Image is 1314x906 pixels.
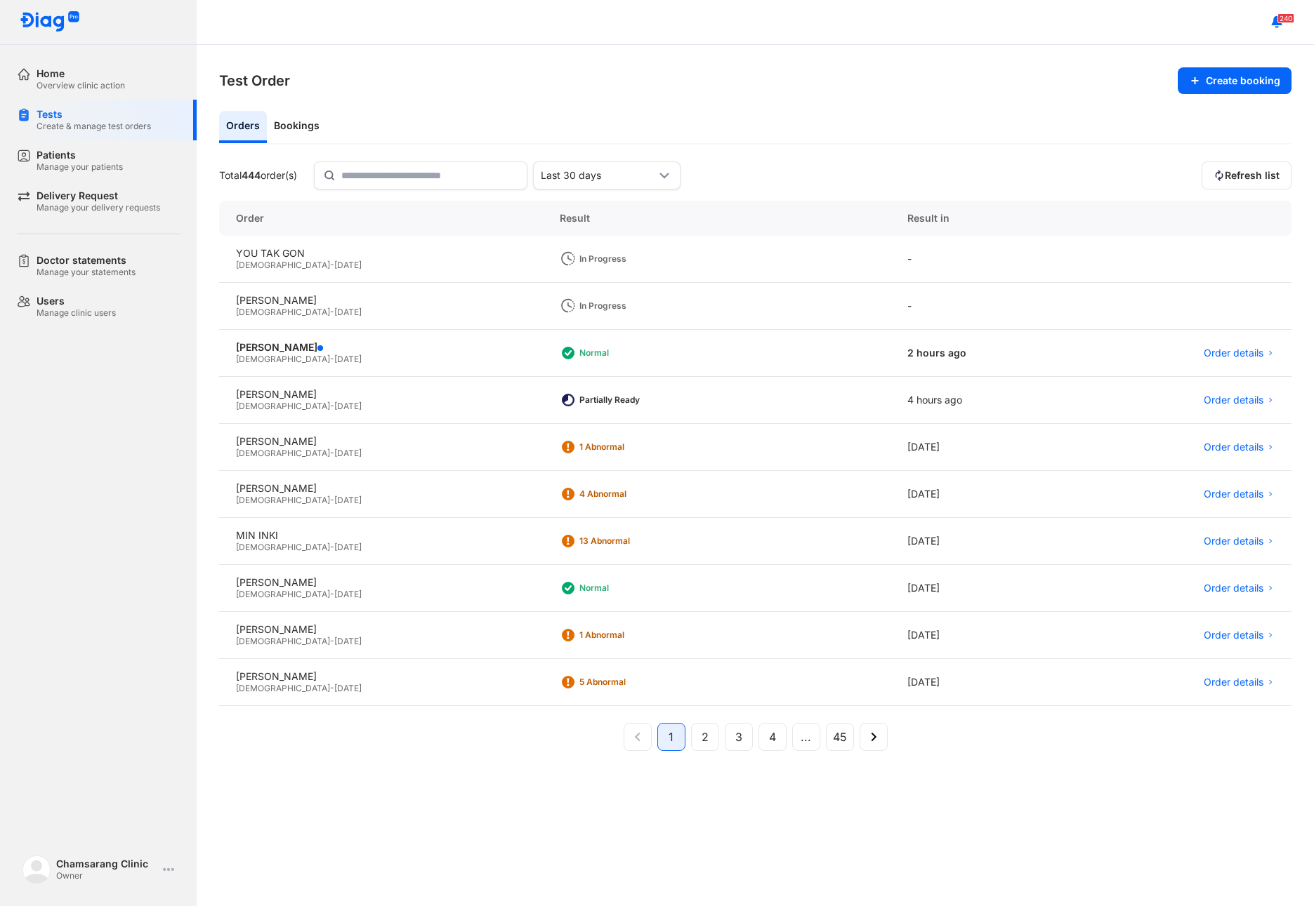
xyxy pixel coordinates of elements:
span: 444 [242,169,261,181]
div: MIN INKI [236,529,526,542]
span: [DATE] [334,260,362,270]
button: Create booking [1178,67,1292,94]
div: [DATE] [891,424,1079,471]
div: 5 Abnormal [579,677,692,688]
span: [DATE] [334,495,362,505]
div: Last 30 days [541,169,656,182]
span: [DATE] [334,448,362,458]
span: [DEMOGRAPHIC_DATA] [236,401,330,411]
div: [DATE] [891,565,1079,612]
div: Owner [56,870,157,881]
div: 4 hours ago [891,377,1079,424]
div: Tests [37,108,151,121]
div: - [891,236,1079,283]
button: 2 [691,723,719,751]
span: [DATE] [334,401,362,411]
div: Delivery Request [37,189,160,202]
div: Overview clinic action [37,80,125,91]
button: 4 [758,723,787,751]
div: Partially Ready [579,394,692,406]
img: logo [20,11,80,33]
span: [DEMOGRAPHIC_DATA] [236,307,330,317]
span: - [330,260,334,270]
div: Result in [891,201,1079,236]
div: In Progress [579,253,692,265]
span: 45 [833,728,847,745]
div: Manage clinic users [37,307,116,319]
span: Order details [1204,347,1263,359]
div: In Progress [579,300,692,312]
span: Order details [1204,582,1263,594]
span: 1 [669,728,674,745]
div: Normal [579,582,692,594]
span: Order details [1204,676,1263,688]
div: Manage your delivery requests [37,202,160,213]
div: [PERSON_NAME] [236,623,526,636]
div: - [891,283,1079,330]
span: - [330,307,334,317]
span: [DATE] [334,636,362,646]
span: - [330,401,334,411]
div: YOU TAK GON [236,247,526,260]
div: 1 Abnormal [579,441,692,453]
div: Manage your statements [37,267,136,278]
span: - [330,589,334,599]
div: 4 Abnormal [579,488,692,500]
span: [DATE] [334,683,362,693]
div: 13 Abnormal [579,535,692,547]
div: [PERSON_NAME] [236,670,526,683]
div: Home [37,67,125,80]
div: [PERSON_NAME] [236,576,526,589]
span: Order details [1204,535,1263,547]
div: Create & manage test orders [37,121,151,132]
div: 2 hours ago [891,330,1079,377]
img: logo [22,855,51,884]
span: - [330,542,334,552]
span: Refresh list [1225,169,1280,182]
span: [DEMOGRAPHIC_DATA] [236,495,330,505]
span: Order details [1204,441,1263,453]
div: [DATE] [891,659,1079,706]
div: [DATE] [891,471,1079,518]
span: [DEMOGRAPHIC_DATA] [236,683,330,693]
span: [DATE] [334,542,362,552]
div: Result [543,201,891,236]
span: 3 [735,728,742,745]
span: 2 [702,728,709,745]
div: [DATE] [891,518,1079,565]
div: [PERSON_NAME] [236,388,526,401]
div: Orders [219,111,267,143]
span: [DEMOGRAPHIC_DATA] [236,354,330,364]
span: [DEMOGRAPHIC_DATA] [236,542,330,552]
span: [DEMOGRAPHIC_DATA] [236,260,330,270]
div: 1 Abnormal [579,629,692,641]
span: [DEMOGRAPHIC_DATA] [236,448,330,458]
div: [PERSON_NAME] [236,482,526,495]
span: Order details [1204,629,1263,641]
span: - [330,354,334,364]
div: Chamsarang Clinic [56,858,157,870]
span: - [330,683,334,693]
div: [PERSON_NAME] [236,435,526,448]
div: Normal [579,347,692,359]
span: ... [801,728,811,745]
h3: Test Order [219,71,290,91]
span: Order details [1204,488,1263,500]
div: Patients [37,149,123,161]
div: Total order(s) [219,169,297,182]
span: Order details [1204,394,1263,406]
div: Doctor statements [37,254,136,267]
span: - [330,448,334,458]
span: 240 [1277,13,1294,23]
span: [DEMOGRAPHIC_DATA] [236,636,330,646]
div: Users [37,295,116,307]
span: [DATE] [334,354,362,364]
span: [DATE] [334,589,362,599]
button: 1 [657,723,685,751]
button: 45 [826,723,854,751]
div: [PERSON_NAME] [236,294,526,307]
div: [PERSON_NAME] [236,341,526,354]
span: [DATE] [334,307,362,317]
span: - [330,495,334,505]
button: Refresh list [1202,161,1292,189]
